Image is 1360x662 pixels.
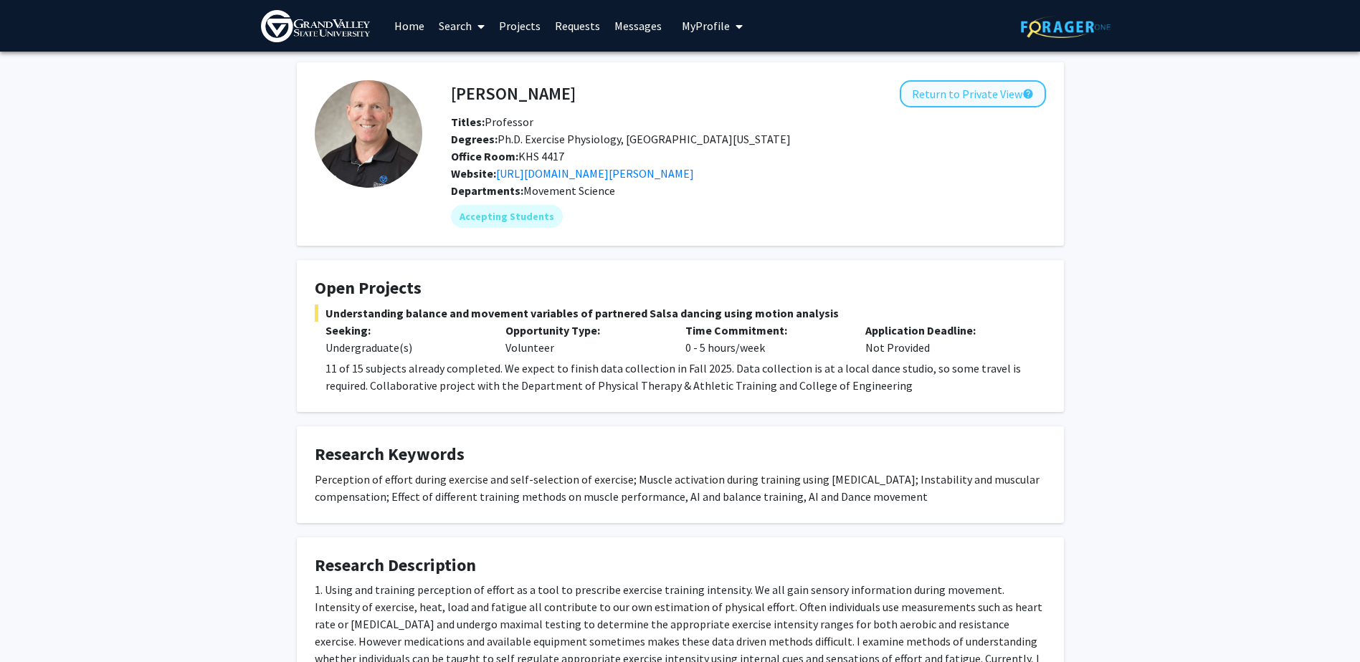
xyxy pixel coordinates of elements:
b: Departments: [451,183,523,198]
img: Profile Picture [315,80,422,188]
span: My Profile [682,19,730,33]
span: Understanding balance and movement variables of partnered Salsa dancing using motion analysis [315,304,1046,322]
p: Seeking: [325,322,484,339]
p: Application Deadline: [865,322,1024,339]
div: 0 - 5 hours/week [675,322,855,356]
p: 11 of 15 subjects already completed. We expect to finish data collection in Fall 2025. Data colle... [325,360,1046,394]
mat-chip: Accepting Students [451,205,563,228]
div: Perception of effort during exercise and self-selection of exercise; Muscle activation during tra... [315,471,1046,505]
a: Requests [548,1,607,51]
b: Office Room: [451,149,518,163]
img: ForagerOne Logo [1021,16,1111,38]
b: Website: [451,166,496,181]
a: Home [387,1,432,51]
a: Search [432,1,492,51]
a: Messages [607,1,669,51]
iframe: Chat [11,598,61,651]
b: Degrees: [451,132,498,146]
h4: Research Keywords [315,444,1046,465]
img: Grand Valley State University Logo [261,10,370,42]
div: Volunteer [495,322,675,356]
span: KHS 4417 [451,149,564,163]
a: Opens in a new tab [496,166,694,181]
h4: Research Description [315,555,1046,576]
div: Not Provided [855,322,1035,356]
span: Professor [451,115,533,129]
p: Time Commitment: [685,322,844,339]
span: Movement Science [523,183,615,198]
mat-icon: help [1022,85,1034,102]
b: Titles: [451,115,485,129]
div: Undergraduate(s) [325,339,484,356]
p: Opportunity Type: [505,322,664,339]
button: Return to Private View [900,80,1046,107]
a: Projects [492,1,548,51]
h4: [PERSON_NAME] [451,80,576,107]
h4: Open Projects [315,278,1046,299]
span: Ph.D. Exercise Physiology, [GEOGRAPHIC_DATA][US_STATE] [451,132,791,146]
